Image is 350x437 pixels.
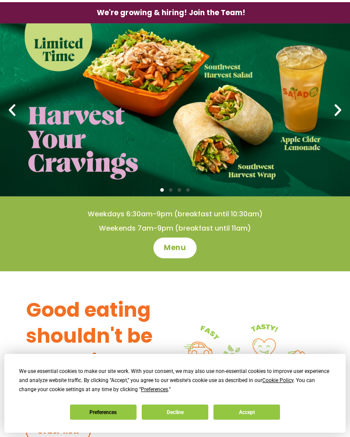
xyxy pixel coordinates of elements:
[153,238,196,258] a: Menu
[17,224,333,233] h4: Weekends 7am-9pm (breakfast until 11am)
[26,297,175,375] h3: Good eating shouldn't be complicated.
[97,9,245,16] span: We're growing & hiring! Join the Team!
[141,386,168,392] span: Preferences
[70,405,137,420] button: Preferences
[142,405,208,420] button: Decline
[330,102,346,118] div: Next slide
[178,188,181,192] span: Go to slide 3
[160,188,164,192] span: Go to slide 1
[213,405,280,420] button: Accept
[19,367,331,394] div: We use essential cookies to make our site work. With your consent, we may also use non-essential ...
[169,188,172,192] span: Go to slide 2
[17,209,333,219] h4: Weekdays 6:30am-9pm (breakfast until 10:30am)
[164,243,186,253] span: Menu
[4,102,20,118] div: Previous slide
[84,3,258,23] a: We're growing & hiring! Join the Team!
[4,354,346,433] div: Cookie Consent Prompt
[186,188,190,192] span: Go to slide 4
[262,377,293,383] span: Cookie Policy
